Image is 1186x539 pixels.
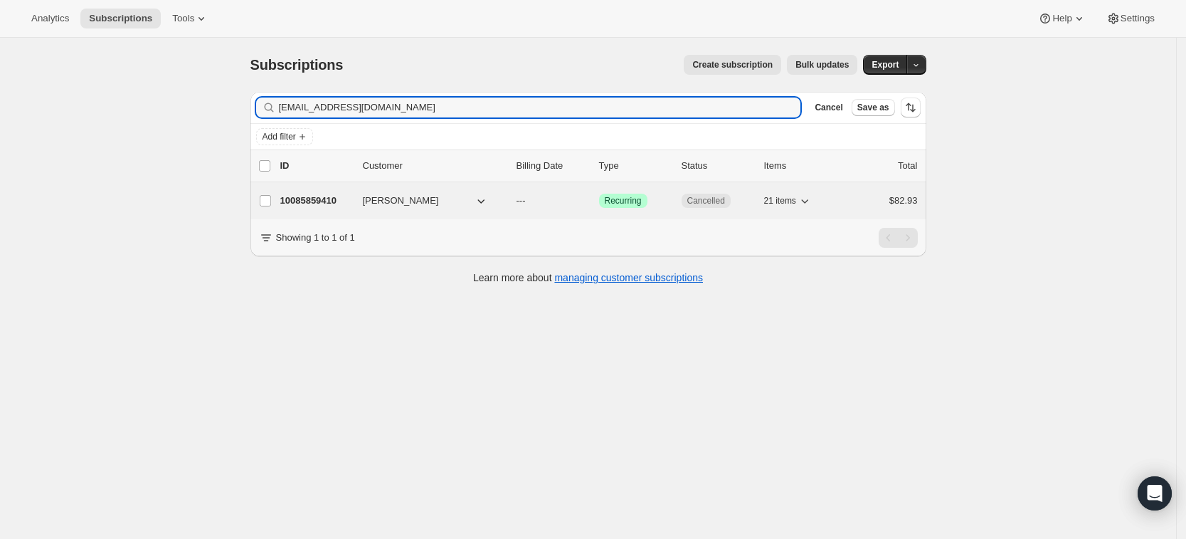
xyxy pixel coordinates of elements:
[554,272,703,283] a: managing customer subscriptions
[89,13,152,24] span: Subscriptions
[1138,476,1172,511] div: Open Intercom Messenger
[863,55,907,75] button: Export
[872,59,899,70] span: Export
[1098,9,1163,28] button: Settings
[164,9,217,28] button: Tools
[172,13,194,24] span: Tools
[599,159,670,173] div: Type
[263,131,296,142] span: Add filter
[889,195,918,206] span: $82.93
[764,191,812,211] button: 21 items
[280,159,351,173] p: ID
[279,98,801,117] input: Filter subscribers
[879,228,918,248] nav: Pagination
[764,159,835,173] div: Items
[682,159,753,173] p: Status
[809,99,848,116] button: Cancel
[280,159,918,173] div: IDCustomerBilling DateTypeStatusItemsTotal
[276,231,355,245] p: Showing 1 to 1 of 1
[692,59,773,70] span: Create subscription
[684,55,781,75] button: Create subscription
[1052,13,1071,24] span: Help
[23,9,78,28] button: Analytics
[250,57,344,73] span: Subscriptions
[605,195,642,206] span: Recurring
[280,191,918,211] div: 10085859410[PERSON_NAME]---SuccessRecurringCancelled21 items$82.93
[1121,13,1155,24] span: Settings
[764,195,796,206] span: 21 items
[787,55,857,75] button: Bulk updates
[901,98,921,117] button: Sort the results
[363,159,505,173] p: Customer
[256,128,313,145] button: Add filter
[852,99,895,116] button: Save as
[1029,9,1094,28] button: Help
[80,9,161,28] button: Subscriptions
[517,159,588,173] p: Billing Date
[473,271,703,285] p: Learn more about
[857,102,889,113] span: Save as
[795,59,849,70] span: Bulk updates
[31,13,69,24] span: Analytics
[687,195,725,206] span: Cancelled
[354,189,497,212] button: [PERSON_NAME]
[280,194,351,208] p: 10085859410
[898,159,917,173] p: Total
[517,195,526,206] span: ---
[815,102,842,113] span: Cancel
[363,194,439,208] span: [PERSON_NAME]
